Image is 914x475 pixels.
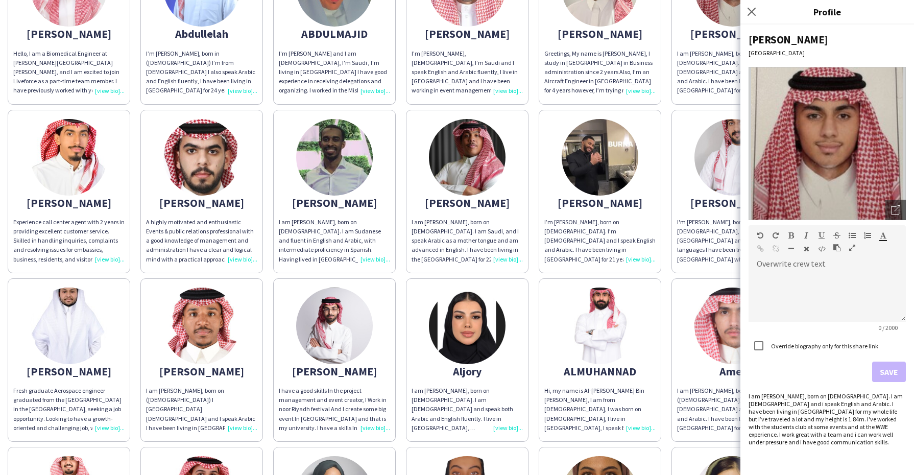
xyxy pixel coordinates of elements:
[757,231,764,240] button: Undo
[677,367,788,376] div: Amer
[849,244,856,252] button: Fullscreen
[769,342,878,350] label: Override biography only for this share link
[13,367,125,376] div: [PERSON_NAME]
[694,288,771,364] img: thumb-68af0bf2bce9f.jpeg
[279,386,390,433] div: I have a good skills In the project management and event creator, I Work in noor Riyadh festival ...
[31,119,107,196] img: thumb-6710f148868d6.jpeg
[13,386,125,433] div: Fresh graduate Aerospace engineer graduated from the [GEOGRAPHIC_DATA] in the [GEOGRAPHIC_DATA], ...
[296,288,373,364] img: thumb-706f724b-6a8d-45e1-81ef-5db89319d4c0.jpg
[749,67,906,220] img: Crew avatar or photo
[13,218,125,264] div: Experience call center agent with 2 years in providing excellent customer service. Skilled in han...
[146,198,257,207] div: [PERSON_NAME]
[749,392,906,446] div: I am [PERSON_NAME], born on [DEMOGRAPHIC_DATA]. I am [DEMOGRAPHIC_DATA] and i speak English and A...
[296,119,373,196] img: thumb-2f67a3b8-483d-43db-b719-82559bc9e8a6.png
[544,386,656,433] div: Hi, my name is Al-[PERSON_NAME] Bin [PERSON_NAME], I am from [DEMOGRAPHIC_DATA], I was born on [D...
[544,198,656,207] div: [PERSON_NAME]
[146,29,257,38] div: Abdullelah
[412,367,523,376] div: Aljory
[544,29,656,38] div: [PERSON_NAME]
[864,231,871,240] button: Ordered List
[677,386,788,433] div: I am [PERSON_NAME], born on ([DEMOGRAPHIC_DATA]). I am [DEMOGRAPHIC_DATA] and I speak English and...
[787,231,795,240] button: Bold
[146,49,257,96] div: I’m [PERSON_NAME], born in ([DEMOGRAPHIC_DATA]) I’m from [DEMOGRAPHIC_DATA] I also speak Arabic a...
[544,218,656,264] div: I’m [PERSON_NAME], born on [DEMOGRAPHIC_DATA]. I’m [DEMOGRAPHIC_DATA] and I speak English and Ara...
[772,231,779,240] button: Redo
[412,29,523,38] div: [PERSON_NAME]
[818,245,825,253] button: HTML Code
[849,231,856,240] button: Unordered List
[412,218,523,264] div: I am [PERSON_NAME], born on [DEMOGRAPHIC_DATA]. I am Saudi, and I speak Arabic as a mother tongue...
[677,218,788,264] div: I'm [PERSON_NAME], born on [DEMOGRAPHIC_DATA], I [GEOGRAPHIC_DATA] and I speak English languages ...
[833,231,840,240] button: Strikethrough
[803,231,810,240] button: Italic
[146,218,257,264] div: A highly motivated and enthusiastic Events & public relations professional with a good knowledge ...
[412,386,523,433] div: I am [PERSON_NAME], born on [DEMOGRAPHIC_DATA]. I am [DEMOGRAPHIC_DATA] and speak both Arabic and...
[163,288,240,364] img: thumb-68b2f9bc9f479.jpg
[562,119,638,196] img: thumb-652be3473d11b.jpeg
[279,218,390,264] div: I am [PERSON_NAME], born on [DEMOGRAPHIC_DATA]. I am Sudanese and fluent in English and Arabic, w...
[833,244,840,252] button: Paste as plain text
[885,200,906,220] div: Open photos pop-in
[694,119,771,196] img: thumb-659bef7fa6145.jpeg
[429,288,506,364] img: thumb-68593a4fef884.jpeg
[279,29,390,38] div: ABDULMAJID
[677,29,788,38] div: [PERSON_NAME]
[163,119,240,196] img: thumb-68b31fa3c02af.jpg
[870,324,906,331] span: 0 / 2000
[13,29,125,38] div: [PERSON_NAME]
[879,231,886,240] button: Text Color
[803,245,810,253] button: Clear Formatting
[818,231,825,240] button: Underline
[31,288,107,364] img: thumb-66a06ad43efbb.jpg
[749,33,906,46] div: [PERSON_NAME]
[13,198,125,207] div: [PERSON_NAME]
[544,367,656,376] div: ALMUHANNAD
[146,386,257,433] div: I am [PERSON_NAME], born on ([DEMOGRAPHIC_DATA]) I [GEOGRAPHIC_DATA][DEMOGRAPHIC_DATA] and I spea...
[749,49,906,57] div: [GEOGRAPHIC_DATA]
[279,49,390,96] div: I'm [PERSON_NAME] and I am [DEMOGRAPHIC_DATA], I'm Saudi , I'm living in [GEOGRAPHIC_DATA] I have...
[787,245,795,253] button: Horizontal Line
[429,119,506,196] img: thumb-683d556527835.jpg
[677,49,788,96] div: I am [PERSON_NAME], born on [DEMOGRAPHIC_DATA]. I am [DEMOGRAPHIC_DATA] and i speak English and A...
[13,49,125,96] div: Hello, I am a Biomedical Engineer at [PERSON_NAME][GEOGRAPHIC_DATA][PERSON_NAME], and I am excite...
[740,5,914,18] h3: Profile
[412,198,523,207] div: [PERSON_NAME]
[279,367,390,376] div: [PERSON_NAME]
[677,198,788,207] div: [PERSON_NAME]
[412,49,523,96] div: I’m [PERSON_NAME], [DEMOGRAPHIC_DATA], I’m Saudi and I speak English and Arabic fluently, I live ...
[544,49,656,96] div: Greetings, My name is [PERSON_NAME], I study in [GEOGRAPHIC_DATA] in Business administration sinc...
[562,288,638,364] img: thumb-68192cc1109e5.jpeg
[279,198,390,207] div: [PERSON_NAME]
[146,367,257,376] div: [PERSON_NAME]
